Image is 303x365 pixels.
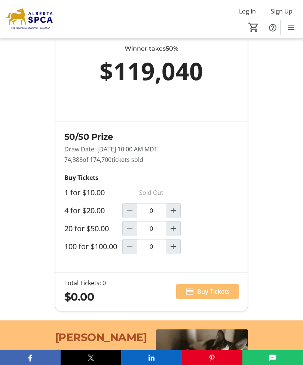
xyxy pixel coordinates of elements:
[83,156,111,164] span: of 174,700
[265,20,280,35] button: Help
[166,240,180,254] button: Increment by one
[176,284,239,299] button: Buy Tickets
[70,45,233,54] div: Winner takes
[182,350,242,365] button: Pinterest
[166,45,178,52] span: 50%
[64,188,105,197] label: 1 for $10.00
[242,350,303,365] button: SMS
[64,242,117,251] label: 100 for $100.00
[121,350,182,365] button: LinkedIn
[64,279,106,288] div: Total Tickets: 0
[64,289,106,305] div: $0.00
[233,5,262,17] button: Log In
[166,204,180,218] button: Increment by one
[64,145,239,154] p: Draw Date: [DATE] 10:00 AM MDT
[122,185,180,200] p: Sold Out
[70,54,233,90] div: $119,040
[64,224,109,233] label: 20 for $50.00
[247,21,260,34] button: Cart
[64,206,105,215] label: 4 for $20.00
[61,350,121,365] button: X
[55,331,147,360] span: [PERSON_NAME] Story
[197,287,230,296] span: Buy Tickets
[64,174,98,182] strong: Buy Tickets
[284,20,299,35] button: Menu
[166,222,180,236] button: Increment by one
[271,7,293,16] span: Sign Up
[64,156,239,165] p: 74,388 tickets sold
[265,5,299,17] button: Sign Up
[4,5,54,33] img: Alberta SPCA's Logo
[239,7,256,16] span: Log In
[64,131,239,144] h2: 50/50 Prize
